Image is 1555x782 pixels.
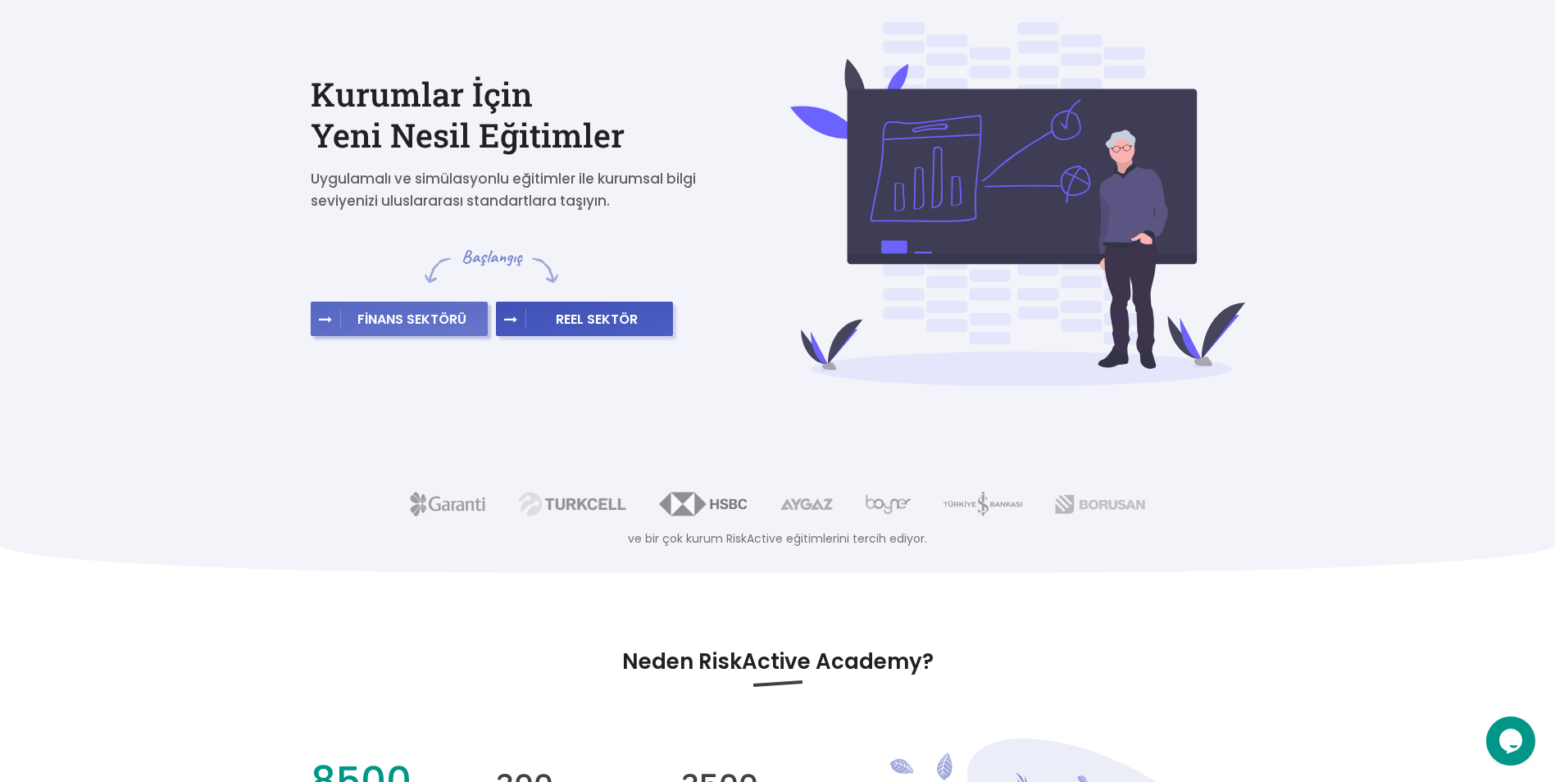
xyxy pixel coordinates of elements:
img: aygaz.png [780,492,832,516]
img: garanti.png [410,492,485,516]
a: REEL SEKTÖR [496,311,673,328]
img: turkcell.png [518,492,626,516]
iframe: chat widget [1486,716,1539,766]
a: FİNANS SEKTÖRÜ [311,311,488,328]
img: borusan.png [1055,492,1145,516]
img: isbank.png [943,492,1021,516]
img: hsbc.png [659,492,748,516]
span: REEL SEKTÖR [526,311,668,327]
button: FİNANS SEKTÖRÜ [311,302,488,336]
span: FİNANS SEKTÖRÜ [341,311,483,327]
h2: Kurumlar İçin Yeni Nesil Eğitimler [311,74,766,156]
h3: Neden RiskActive Academy? [311,647,1245,685]
img: boyner.png [866,492,912,516]
img: cover-bg-4f0afb8b8e761f0a12b4d1d22ae825fe.svg [790,22,1245,386]
p: Uygulamalı ve simülasyonlu eğitimler ile kurumsal bilgi seviyenizi uluslararası standartlara taşı... [311,168,721,212]
span: Başlangıç [461,245,522,269]
p: ve bir çok kurum RiskActive eğitimlerini tercih ediyor. [37,530,1518,548]
button: REEL SEKTÖR [496,302,673,336]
